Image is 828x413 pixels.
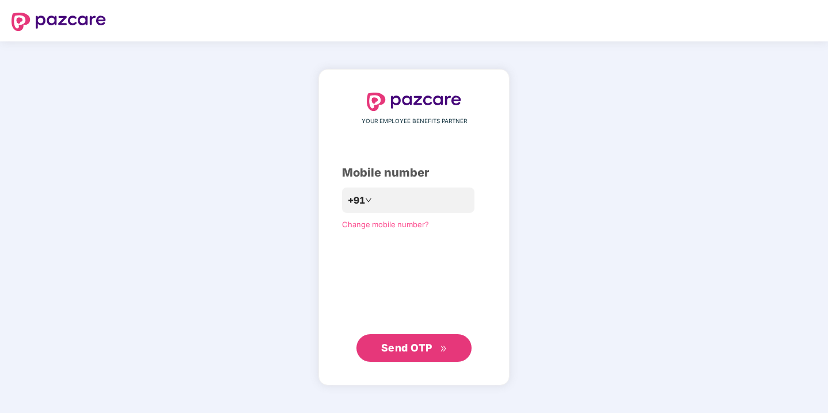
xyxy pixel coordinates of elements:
[348,193,365,208] span: +91
[440,345,447,353] span: double-right
[356,334,472,362] button: Send OTPdouble-right
[342,164,486,182] div: Mobile number
[12,13,106,31] img: logo
[362,117,467,126] span: YOUR EMPLOYEE BENEFITS PARTNER
[381,342,432,354] span: Send OTP
[342,220,429,229] a: Change mobile number?
[365,197,372,204] span: down
[367,93,461,111] img: logo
